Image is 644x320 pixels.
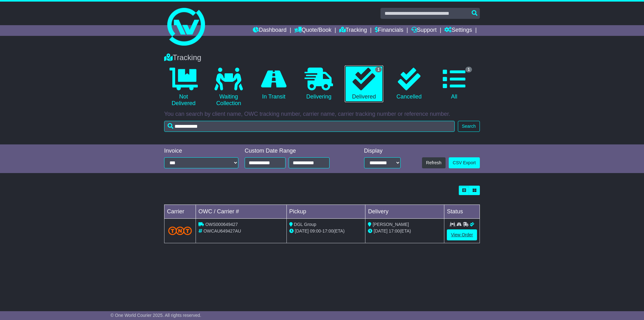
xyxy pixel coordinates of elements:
div: Tracking [161,53,483,62]
div: Invoice [164,148,238,154]
a: CSV Export [449,157,480,168]
span: OWS000649427 [205,222,238,227]
a: Dashboard [253,25,286,36]
a: Support [411,25,437,36]
a: Tracking [339,25,367,36]
span: 1 [465,67,472,72]
td: Pickup [286,205,365,219]
span: 09:00 [310,228,321,233]
span: [DATE] [295,228,309,233]
td: Status [444,205,480,219]
div: (ETA) [368,228,441,234]
span: [PERSON_NAME] [373,222,409,227]
span: 17:00 [322,228,333,233]
a: Financials [375,25,403,36]
a: Settings [444,25,472,36]
td: OWC / Carrier # [196,205,287,219]
span: [DATE] [374,228,387,233]
div: Custom Date Range [245,148,346,154]
a: 1 All [435,65,474,103]
a: In Transit [254,65,293,103]
td: Carrier [164,205,196,219]
a: View Order [447,229,477,240]
a: Delivering [299,65,338,103]
span: © One World Courier 2025. All rights reserved. [110,313,201,318]
img: TNT_Domestic.png [168,227,192,235]
a: Not Delivered [164,65,203,109]
div: Display [364,148,401,154]
span: OWCAU649427AU [203,228,241,233]
a: Cancelled [390,65,428,103]
span: DGL Group [294,222,316,227]
button: Refresh [422,157,446,168]
p: You can search by client name, OWC tracking number, carrier name, carrier tracking number or refe... [164,111,480,118]
a: Waiting Collection [209,65,248,109]
span: 17:00 [389,228,400,233]
a: 1 Delivered [345,65,383,103]
td: Delivery [365,205,444,219]
button: Search [458,121,480,132]
a: Quote/Book [294,25,331,36]
span: 1 [375,67,382,72]
div: - (ETA) [289,228,363,234]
